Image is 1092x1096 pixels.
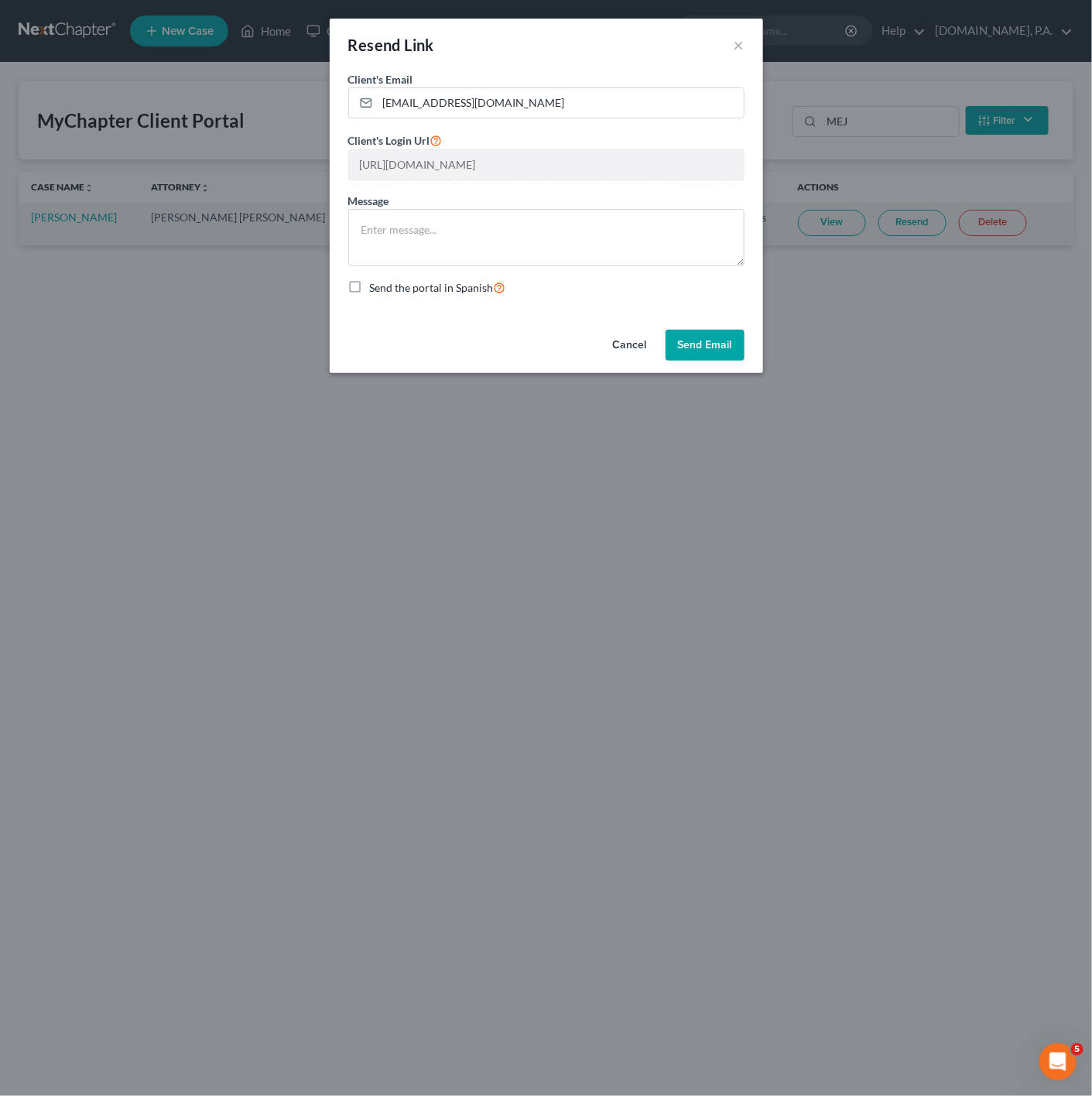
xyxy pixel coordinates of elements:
input: Enter email... [378,88,744,118]
span: 5 [1071,1043,1083,1056]
button: Send Email [666,330,745,361]
label: Client's Login Url [348,131,443,149]
input: -- [349,150,744,180]
span: Client's Email [348,73,413,86]
button: Cancel [601,330,659,361]
button: × [734,36,745,54]
iframe: Intercom live chat [1039,1043,1077,1081]
div: Resend Link [348,34,434,56]
label: Message [348,193,389,209]
span: Send the portal in Spanish [370,281,494,294]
